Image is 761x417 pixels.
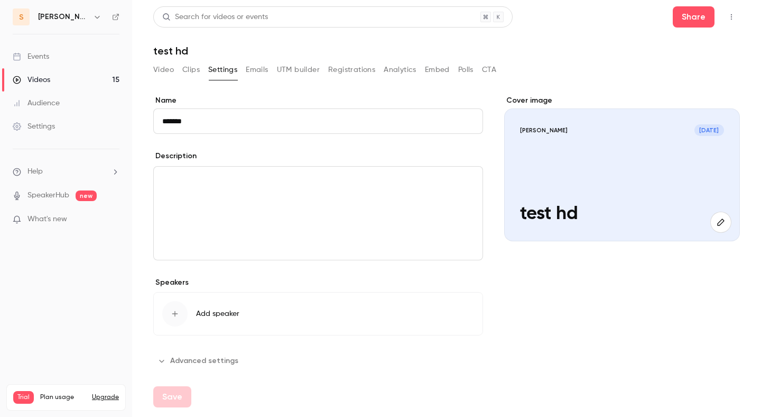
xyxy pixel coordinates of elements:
button: Share [673,6,714,28]
div: Search for videos or events [162,12,268,23]
h6: [PERSON_NAME] [38,12,89,22]
h1: test hd [153,44,740,57]
li: help-dropdown-opener [13,166,119,177]
span: Plan usage [40,393,86,402]
label: Description [153,151,197,161]
button: Registrations [328,61,375,78]
div: editor [154,167,482,260]
button: UTM builder [277,61,320,78]
p: test hd [520,204,724,225]
iframe: Noticeable Trigger [107,215,119,224]
button: Clips [182,61,200,78]
div: Audience [13,98,60,108]
button: Settings [208,61,237,78]
button: Analytics [384,61,416,78]
button: Emails [246,61,268,78]
button: Add speaker [153,292,483,336]
button: Advanced settings [153,352,245,369]
button: Top Bar Actions [723,8,740,25]
a: SpeakerHub [27,190,69,201]
span: Add speaker [196,309,239,319]
span: s [19,12,24,23]
div: Videos [13,75,50,85]
button: CTA [482,61,496,78]
button: Polls [458,61,474,78]
button: Video [153,61,174,78]
p: Speakers [153,277,483,288]
span: Trial [13,391,34,404]
span: new [76,191,97,201]
span: What's new [27,214,67,225]
p: [PERSON_NAME] [520,126,568,134]
span: Help [27,166,43,177]
label: Name [153,95,483,106]
div: Events [13,51,49,62]
span: [DATE] [694,124,724,136]
div: Settings [13,121,55,132]
button: Upgrade [92,393,119,402]
label: Cover image [504,95,740,106]
button: Embed [425,61,450,78]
